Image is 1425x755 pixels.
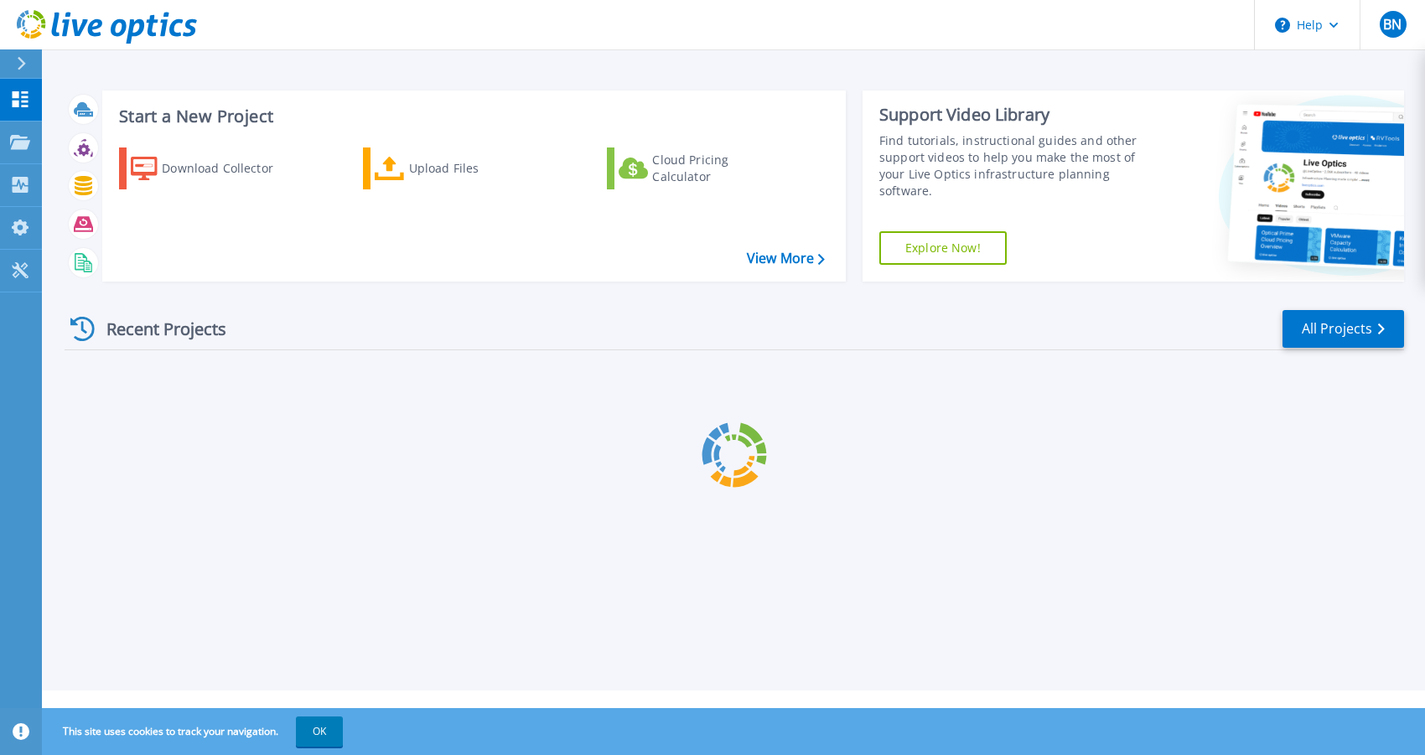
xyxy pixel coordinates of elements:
div: Download Collector [162,152,296,185]
span: This site uses cookies to track your navigation. [46,716,343,747]
a: Cloud Pricing Calculator [607,147,794,189]
a: Download Collector [119,147,306,189]
a: All Projects [1282,310,1404,348]
div: Cloud Pricing Calculator [652,152,786,185]
div: Support Video Library [879,104,1153,126]
div: Upload Files [409,152,543,185]
h3: Start a New Project [119,107,824,126]
a: View More [747,251,825,266]
a: Explore Now! [879,231,1007,265]
span: BN [1383,18,1402,31]
div: Find tutorials, instructional guides and other support videos to help you make the most of your L... [879,132,1153,199]
div: Recent Projects [65,308,249,349]
button: OK [296,716,343,747]
a: Upload Files [363,147,550,189]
